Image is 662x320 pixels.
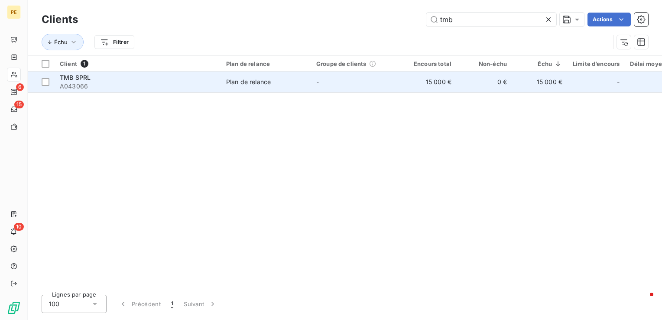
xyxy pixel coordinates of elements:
[42,34,84,50] button: Échu
[633,291,653,311] iframe: Intercom live chat
[14,101,24,108] span: 15
[406,60,451,67] div: Encours total
[426,13,556,26] input: Rechercher
[226,60,306,67] div: Plan de relance
[60,60,77,67] span: Client
[517,60,562,67] div: Échu
[617,78,620,86] span: -
[7,301,21,315] img: Logo LeanPay
[42,12,78,27] h3: Clients
[81,60,88,68] span: 1
[587,13,631,26] button: Actions
[226,78,271,86] div: Plan de relance
[60,82,216,91] span: A043066
[178,295,222,313] button: Suivant
[114,295,166,313] button: Précédent
[166,295,178,313] button: 1
[457,72,512,92] td: 0 €
[462,60,507,67] div: Non-échu
[14,223,24,231] span: 10
[573,60,620,67] div: Limite d’encours
[171,300,173,308] span: 1
[316,78,319,85] span: -
[54,39,68,46] span: Échu
[60,74,91,81] span: TMB SPRL
[512,72,568,92] td: 15 000 €
[16,83,24,91] span: 6
[7,5,21,19] div: PE
[401,72,457,92] td: 15 000 €
[94,35,134,49] button: Filtrer
[316,60,367,67] span: Groupe de clients
[49,300,59,308] span: 100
